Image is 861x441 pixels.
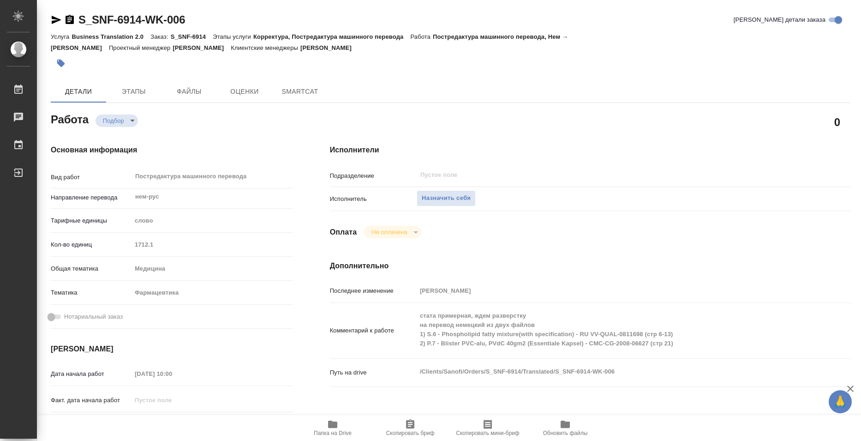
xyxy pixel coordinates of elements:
[417,308,807,351] textarea: стата примерная, ждем разверстку на перевод немецкий из двух файлов 1) S.6 - Phospholipid fatty m...
[369,228,410,236] button: Не оплачена
[456,430,519,436] span: Скопировать мини-бриф
[51,344,293,355] h4: [PERSON_NAME]
[51,193,132,202] p: Направление перевода
[51,110,89,127] h2: Работа
[330,227,357,238] h4: Оплата
[832,392,848,411] span: 🙏
[253,33,410,40] p: Корректура, Постредактура машинного перевода
[294,415,371,441] button: Папка на Drive
[222,86,267,97] span: Оценки
[371,415,449,441] button: Скопировать бриф
[64,14,75,25] button: Скопировать ссылку
[364,226,421,238] div: Подбор
[51,240,132,249] p: Кол-во единиц
[410,33,433,40] p: Работа
[51,53,71,73] button: Добавить тэг
[330,171,417,181] p: Подразделение
[449,415,526,441] button: Скопировать мини-бриф
[278,86,322,97] span: SmartCat
[51,396,132,405] p: Факт. дата начала работ
[543,430,588,436] span: Обновить файлы
[56,86,101,97] span: Детали
[100,117,127,125] button: Подбор
[78,13,185,26] a: S_SNF-6914-WK-006
[417,364,807,380] textarea: /Clients/Sanofi/Orders/S_SNF-6914/Translated/S_SNF-6914-WK-006
[51,264,132,273] p: Общая тематика
[417,284,807,297] input: Пустое поле
[51,33,72,40] p: Услуга
[150,33,170,40] p: Заказ:
[51,288,132,297] p: Тематика
[386,430,434,436] span: Скопировать бриф
[330,326,417,335] p: Комментарий к работе
[330,145,851,156] h4: Исполнители
[51,216,132,225] p: Тарифные единицы
[314,430,352,436] span: Папка на Drive
[213,33,253,40] p: Этапы услуги
[72,33,150,40] p: Business Translation 2.0
[330,260,851,272] h4: Дополнительно
[109,44,173,51] p: Проектный менеджер
[330,286,417,296] p: Последнее изменение
[132,213,293,229] div: слово
[132,285,293,301] div: Фармацевтика
[112,86,156,97] span: Этапы
[173,44,231,51] p: [PERSON_NAME]
[829,390,852,413] button: 🙏
[330,194,417,204] p: Исполнитель
[132,261,293,277] div: Медицина
[171,33,213,40] p: S_SNF-6914
[231,44,300,51] p: Клиентские менеджеры
[64,312,123,321] span: Нотариальный заказ
[51,145,293,156] h4: Основная информация
[96,115,138,127] div: Подбор
[51,173,132,182] p: Вид работ
[132,367,212,381] input: Пустое поле
[417,190,476,206] button: Назначить себя
[51,14,62,25] button: Скопировать ссылку для ЯМессенджера
[132,393,212,407] input: Пустое поле
[167,86,211,97] span: Файлы
[834,114,840,130] h2: 0
[51,369,132,379] p: Дата начала работ
[734,15,825,24] span: [PERSON_NAME] детали заказа
[300,44,359,51] p: [PERSON_NAME]
[132,238,293,251] input: Пустое поле
[419,169,786,181] input: Пустое поле
[422,193,471,204] span: Назначить себя
[330,368,417,377] p: Путь на drive
[526,415,604,441] button: Обновить файлы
